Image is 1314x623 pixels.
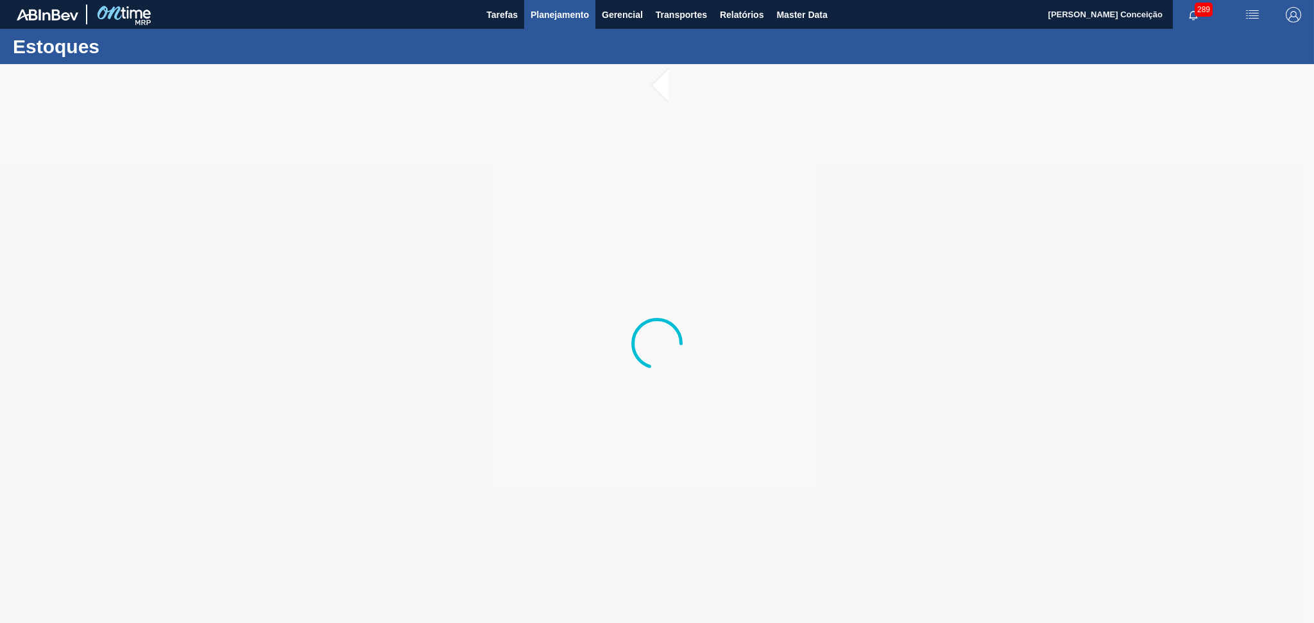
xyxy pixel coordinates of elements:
[1173,6,1214,24] button: Notificações
[1286,7,1301,22] img: Logout
[17,9,78,21] img: TNhmsLtSVTkK8tSr43FrP2fwEKptu5GPRR3wAAAABJRU5ErkJggg==
[776,7,827,22] span: Master Data
[1245,7,1260,22] img: userActions
[656,7,707,22] span: Transportes
[1195,3,1213,17] span: 289
[13,39,241,54] h1: Estoques
[531,7,589,22] span: Planejamento
[720,7,764,22] span: Relatórios
[486,7,518,22] span: Tarefas
[602,7,643,22] span: Gerencial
